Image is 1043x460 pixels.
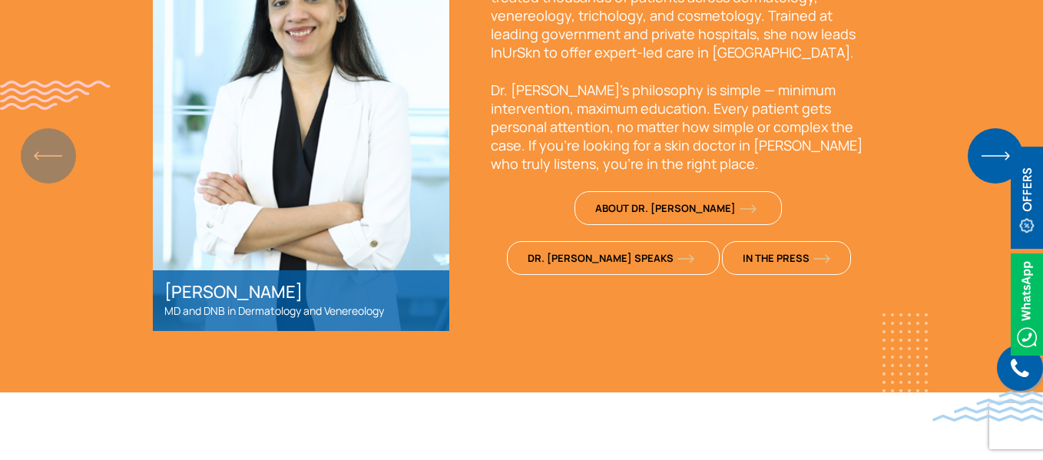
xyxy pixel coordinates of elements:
img: orange-arrow [813,254,830,263]
a: Dr. [PERSON_NAME] Speaksorange-arrow [507,241,720,275]
img: BlueNextArrow [968,128,1023,184]
img: offerBt [1011,147,1043,249]
a: Whatsappicon [1011,294,1043,311]
a: About Dr. [PERSON_NAME]orange-arrow [574,191,782,225]
p: MD and DNB in Dermatology and Venereology [164,302,438,320]
img: whitedots [882,313,928,392]
span: About Dr. [PERSON_NAME] [595,201,757,215]
img: Whatsappicon [1011,253,1043,356]
a: In The Pressorange-arrow [722,241,851,275]
span: Dr. [PERSON_NAME] Speaks [528,251,694,265]
h2: [PERSON_NAME] [164,282,438,302]
p: Dr. [PERSON_NAME]’s philosophy is simple — minimum intervention, maximum education. Every patient... [491,81,867,173]
div: Next slide [985,139,1005,173]
img: orange-arrow [740,204,757,213]
span: In The Press [743,251,830,265]
img: orange-arrow [677,254,694,263]
img: bluewave [932,391,1043,422]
